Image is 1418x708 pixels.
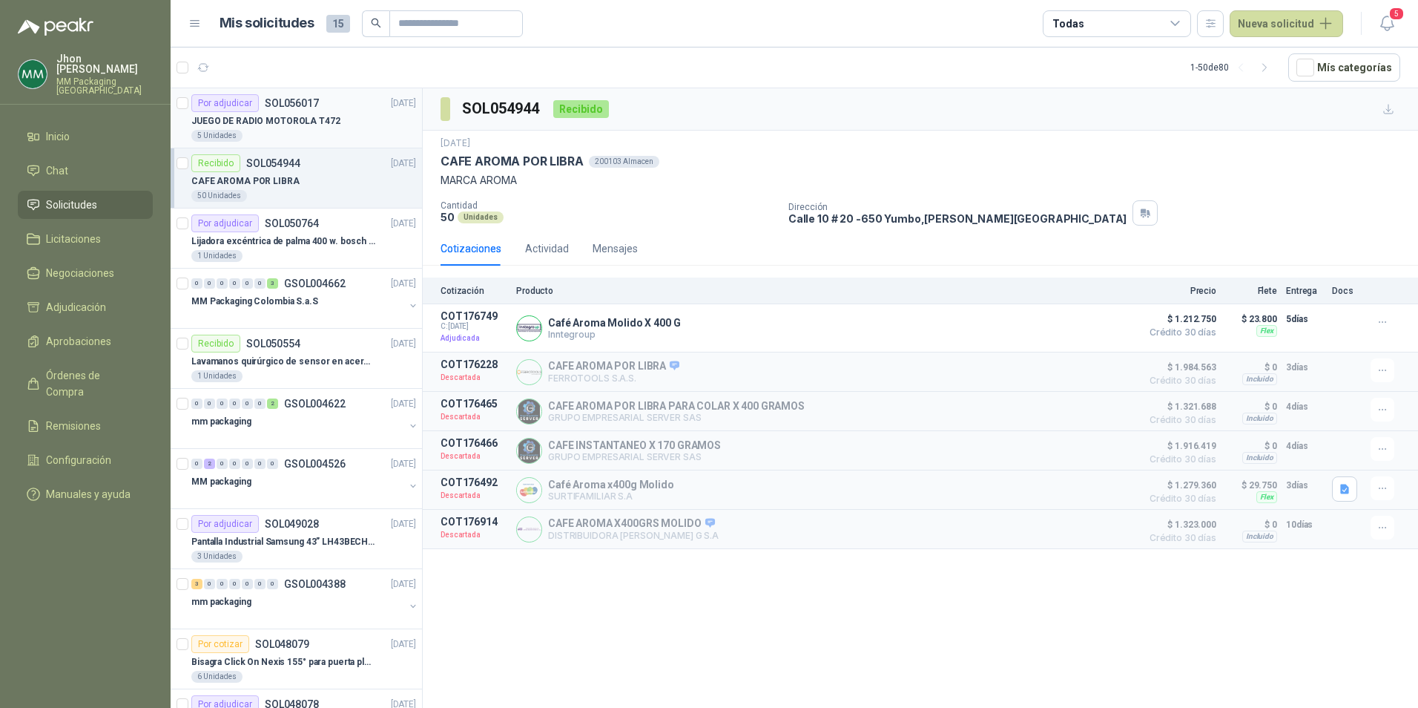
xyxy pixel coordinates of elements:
p: CAFE AROMA POR LIBRA [548,360,679,373]
p: 4 días [1286,437,1323,455]
span: Remisiones [46,418,101,434]
img: Company Logo [517,360,541,384]
img: Company Logo [517,517,541,542]
span: Manuales y ayuda [46,486,131,502]
span: $ 1.212.750 [1142,310,1216,328]
p: MM Packaging [GEOGRAPHIC_DATA] [56,77,153,95]
p: DISTRIBUIDORA [PERSON_NAME] G S.A [548,530,719,541]
p: COT176749 [441,310,507,322]
div: 1 Unidades [191,370,243,382]
p: CAFE AROMA POR LIBRA [191,174,300,189]
span: Crédito 30 días [1142,534,1216,543]
span: $ 1.984.563 [1142,358,1216,376]
p: Pantalla Industrial Samsung 43” LH43BECHLGKXZL BE43C-H [191,535,376,549]
img: Company Logo [517,478,541,502]
div: Actividad [525,240,569,257]
a: Por cotizarSOL048079[DATE] Bisagra Click On Nexis 155° para puerta plegable Grass con base de mon... [171,629,422,689]
span: Configuración [46,452,111,468]
span: 15 [326,15,350,33]
p: FERROTOOLS S.A.S. [548,373,679,384]
span: search [371,18,381,28]
a: 0 2 0 0 0 0 0 GSOL004526[DATE] MM packaging [191,455,419,502]
p: Cotización [441,286,507,296]
p: [DATE] [391,637,416,652]
img: Company Logo [517,316,541,341]
div: Flex [1256,325,1277,337]
p: [DATE] [391,577,416,591]
a: Licitaciones [18,225,153,253]
p: GSOL004388 [284,579,346,589]
div: 0 [229,579,240,589]
a: Remisiones [18,412,153,440]
div: 0 [229,399,240,409]
div: 0 [191,399,202,409]
p: Entrega [1286,286,1323,296]
p: $ 29.750 [1225,476,1277,494]
img: Company Logo [517,399,541,424]
p: Adjudicada [441,331,507,346]
span: Inicio [46,128,70,145]
button: Mís categorías [1288,53,1400,82]
div: Incluido [1242,413,1277,425]
p: GRUPO EMPRESARIAL SERVER SAS [548,451,721,462]
p: Inntegroup [548,329,681,340]
p: SURTIFAMILIAR S.A [548,491,674,502]
p: 3 días [1286,358,1323,376]
span: $ 1.279.360 [1142,476,1216,494]
p: SOL056017 [265,98,319,108]
p: Precio [1142,286,1216,296]
div: 0 [242,459,253,469]
a: Aprobaciones [18,327,153,355]
div: 0 [229,278,240,289]
p: GSOL004526 [284,459,346,469]
div: Incluido [1242,531,1277,543]
a: Configuración [18,446,153,474]
span: 5 [1388,7,1405,21]
p: SOL050554 [246,338,300,349]
div: 0 [191,459,202,469]
p: Descartada [441,410,507,425]
div: 2 [204,459,215,469]
p: CAFE AROMA X400GRS MOLIDO [548,517,719,531]
p: Café Aroma Molido X 400 G [548,317,681,329]
span: Crédito 30 días [1142,494,1216,503]
p: Descartada [441,528,507,543]
a: 0 0 0 0 0 0 2 GSOL004622[DATE] mm packaging [191,395,419,442]
div: 0 [267,459,278,469]
p: Dirección [788,202,1127,212]
a: Solicitudes [18,191,153,219]
p: CAFE INSTANTANEO X 170 GRAMOS [548,439,721,451]
div: 200103 Almacen [589,156,659,168]
p: Producto [516,286,1133,296]
div: 3 [267,278,278,289]
p: mm packaging [191,415,251,429]
p: Bisagra Click On Nexis 155° para puerta plegable Grass con base de montaje [191,655,376,669]
span: Crédito 30 días [1142,455,1216,464]
button: 5 [1374,10,1400,37]
span: C: [DATE] [441,322,507,331]
p: $ 0 [1225,358,1277,376]
p: Cantidad [441,200,776,211]
div: Por adjudicar [191,214,259,232]
p: [DATE] [391,397,416,411]
p: GSOL004662 [284,278,346,289]
img: Company Logo [517,439,541,463]
a: RecibidoSOL050554[DATE] Lavamanos quirúrgico de sensor en acero referencia TLS-131 Unidades [171,329,422,389]
img: Company Logo [19,60,47,88]
div: Incluido [1242,452,1277,464]
span: Licitaciones [46,231,101,247]
div: Por adjudicar [191,515,259,533]
div: 5 Unidades [191,130,243,142]
p: [DATE] [391,517,416,531]
a: Inicio [18,122,153,151]
div: Flex [1256,491,1277,503]
span: $ 1.321.688 [1142,398,1216,416]
span: Chat [46,163,68,179]
p: [DATE] [391,457,416,471]
a: Chat [18,157,153,185]
a: Negociaciones [18,259,153,287]
p: Café Aroma x400g Molido [548,479,674,491]
p: CAFE AROMA POR LIBRA PARA COLAR X 400 GRAMOS [548,400,805,412]
p: 3 días [1286,476,1323,494]
span: $ 1.323.000 [1142,516,1216,534]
